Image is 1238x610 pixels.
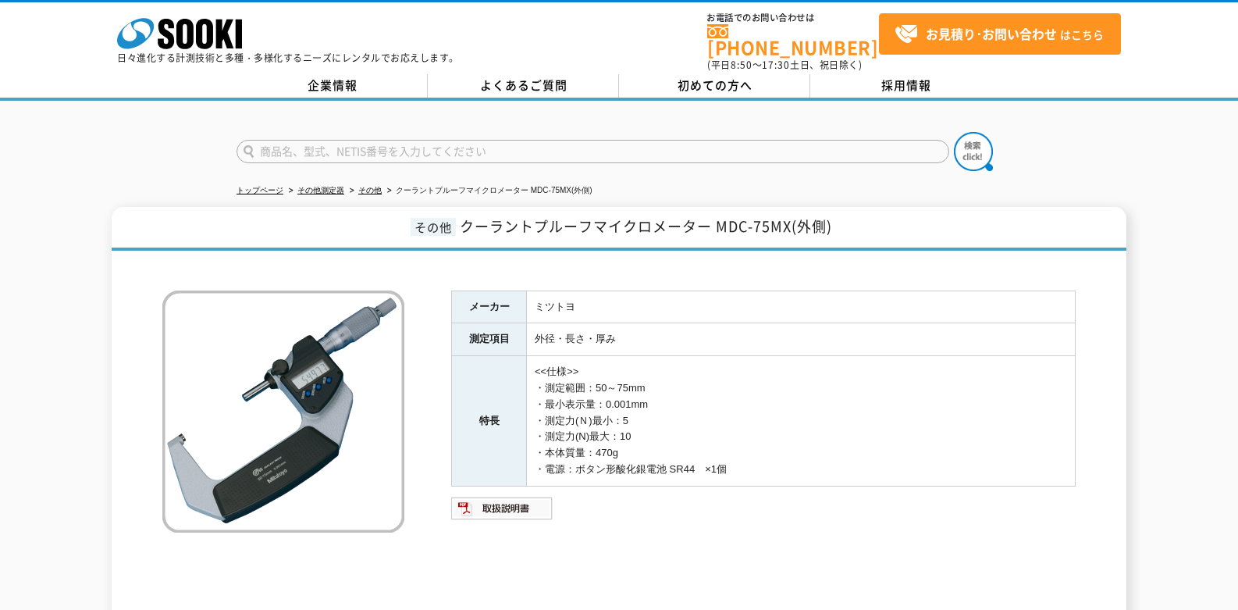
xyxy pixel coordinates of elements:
span: お電話でのお問い合わせは [707,13,879,23]
a: 初めての方へ [619,74,810,98]
strong: お見積り･お問い合わせ [926,24,1057,43]
span: はこちら [895,23,1104,46]
a: その他測定器 [297,186,344,194]
td: 外径・長さ・厚み [527,323,1076,356]
span: 初めての方へ [678,77,752,94]
input: 商品名、型式、NETIS番号を入力してください [237,140,949,163]
th: 測定項目 [452,323,527,356]
li: クーラントプルーフマイクロメーター MDC-75MX(外側) [384,183,592,199]
span: 8:50 [731,58,752,72]
td: ミツトヨ [527,291,1076,323]
img: 取扱説明書 [451,496,553,521]
a: よくあるご質問 [428,74,619,98]
th: 特長 [452,356,527,487]
a: トップページ [237,186,283,194]
a: 採用情報 [810,74,1001,98]
td: <<仕様>> ・測定範囲：50～75mm ・最小表示量：0.001mm ・測定力(Ｎ)最小：5 ・測定力(N)最大：10 ・本体質量：470g ・電源：ボタン形酸化銀電池 SR44 ×1個 [527,356,1076,487]
a: お見積り･お問い合わせはこちら [879,13,1121,55]
span: 17:30 [762,58,790,72]
a: [PHONE_NUMBER] [707,24,879,56]
span: クーラントプルーフマイクロメーター MDC-75MX(外側) [460,216,832,237]
th: メーカー [452,291,527,323]
span: その他 [411,218,456,236]
a: その他 [358,186,382,194]
p: 日々進化する計測技術と多種・多様化するニーズにレンタルでお応えします。 [117,53,459,62]
a: 企業情報 [237,74,428,98]
span: (平日 ～ 土日、祝日除く) [707,58,862,72]
img: btn_search.png [954,132,993,171]
a: 取扱説明書 [451,506,553,518]
img: クーラントプルーフマイクロメーター MDC-75MX(外側) [162,291,404,533]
